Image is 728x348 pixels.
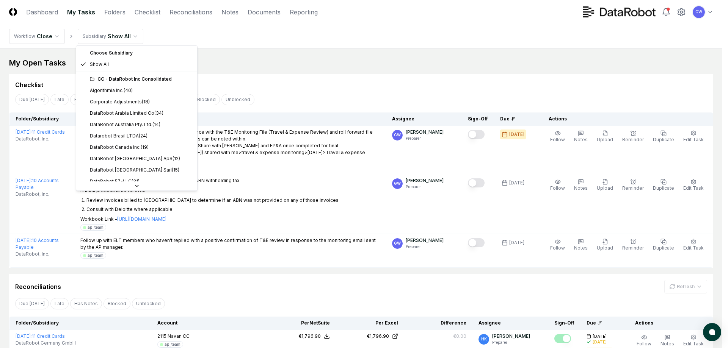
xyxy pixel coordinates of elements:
[141,144,149,151] div: ( 19 )
[139,133,147,139] div: ( 24 )
[142,98,150,105] div: ( 18 )
[90,178,140,185] div: DataRobot FZ-LLC
[124,87,133,94] div: ( 40 )
[90,110,163,117] div: DataRobot Arabia Limited Co
[90,167,179,173] div: DataRobot [GEOGRAPHIC_DATA] Sarl
[173,155,180,162] div: ( 12 )
[90,155,180,162] div: DataRobot [GEOGRAPHIC_DATA] ApS
[78,47,196,59] div: Choose Subsidiary
[90,98,150,105] div: Corporate Adjustments
[90,61,109,68] span: Show All
[172,167,179,173] div: ( 15 )
[90,121,160,128] div: DataRobot Australia Pty. Ltd.
[152,121,160,128] div: ( 14 )
[90,87,133,94] div: Algorithmia Inc.
[90,76,193,83] div: CC - DataRobot Inc Consolidated
[132,178,140,185] div: ( 31 )
[154,110,163,117] div: ( 34 )
[90,133,147,139] div: Datarobot Brasil LTDA
[90,144,149,151] div: DataRobot Canada Inc.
